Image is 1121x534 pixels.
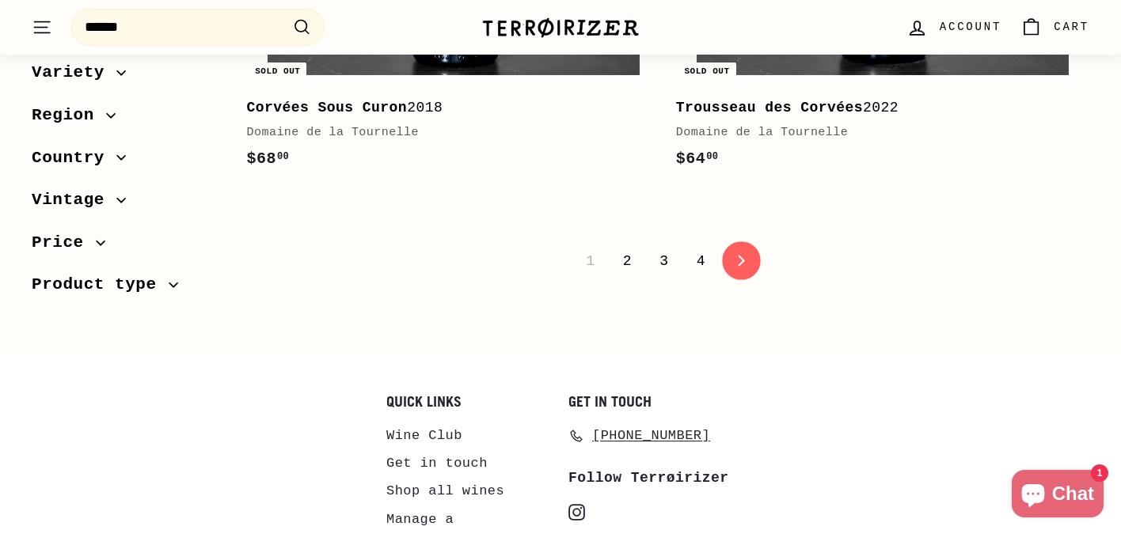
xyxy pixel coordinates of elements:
[247,123,644,142] div: Domaine de la Tournelle
[568,467,735,490] div: Follow Terrøirizer
[32,229,96,256] span: Price
[940,18,1001,36] span: Account
[897,4,1011,51] a: Account
[32,268,222,311] button: Product type
[386,449,488,477] a: Get in touch
[676,97,1073,119] div: 2022
[687,248,715,275] a: 4
[32,272,169,299] span: Product type
[592,425,710,446] span: [PHONE_NUMBER]
[247,97,644,119] div: 2018
[32,225,222,268] button: Price
[32,56,222,99] button: Variety
[247,100,408,116] b: Corvées Sous Curon
[676,100,863,116] b: Trousseau des Corvées
[706,151,718,162] sup: 00
[32,141,222,184] button: Country
[1011,4,1099,51] a: Cart
[247,150,290,168] span: $68
[568,422,710,449] a: [PHONE_NUMBER]
[277,151,289,162] sup: 00
[32,145,116,172] span: Country
[678,62,735,81] div: Sold out
[32,102,106,129] span: Region
[568,394,735,410] h2: Get in touch
[650,248,678,275] a: 3
[32,183,222,225] button: Vintage
[386,422,462,449] a: Wine Club
[32,187,116,214] span: Vintage
[676,150,719,168] span: $64
[676,123,1073,142] div: Domaine de la Tournelle
[32,60,116,87] span: Variety
[614,248,641,275] a: 2
[1054,18,1089,36] span: Cart
[1007,470,1108,521] inbox-online-store-chat: Shopify online store chat
[576,248,604,275] span: 1
[386,477,504,505] a: Shop all wines
[249,62,306,81] div: Sold out
[386,394,553,410] h2: Quick links
[32,98,222,141] button: Region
